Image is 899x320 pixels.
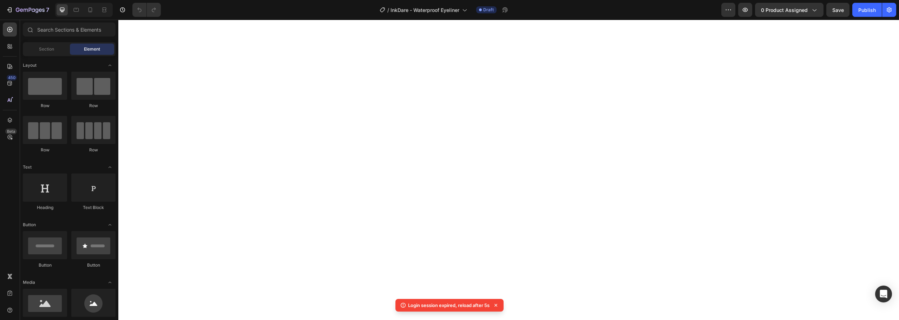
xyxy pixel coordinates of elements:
[761,6,808,14] span: 0 product assigned
[39,46,54,52] span: Section
[852,3,882,17] button: Publish
[23,62,37,68] span: Layout
[391,6,459,14] span: InkDare - Waterproof Eyeliner
[23,164,32,170] span: Text
[104,277,116,288] span: Toggle open
[23,262,67,268] div: Button
[71,204,116,211] div: Text Block
[858,6,876,14] div: Publish
[875,286,892,302] div: Open Intercom Messenger
[23,22,116,37] input: Search Sections & Elements
[23,204,67,211] div: Heading
[3,3,52,17] button: 7
[46,6,49,14] p: 7
[408,302,490,309] p: Login session expired, reload after 5s
[104,219,116,230] span: Toggle open
[387,6,389,14] span: /
[23,103,67,109] div: Row
[5,129,17,134] div: Beta
[71,262,116,268] div: Button
[23,222,36,228] span: Button
[84,46,100,52] span: Element
[826,3,849,17] button: Save
[7,75,17,80] div: 450
[71,103,116,109] div: Row
[832,7,844,13] span: Save
[483,7,494,13] span: Draft
[118,20,899,320] iframe: Design area
[132,3,161,17] div: Undo/Redo
[71,147,116,153] div: Row
[23,279,35,286] span: Media
[23,147,67,153] div: Row
[104,162,116,173] span: Toggle open
[104,60,116,71] span: Toggle open
[755,3,823,17] button: 0 product assigned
